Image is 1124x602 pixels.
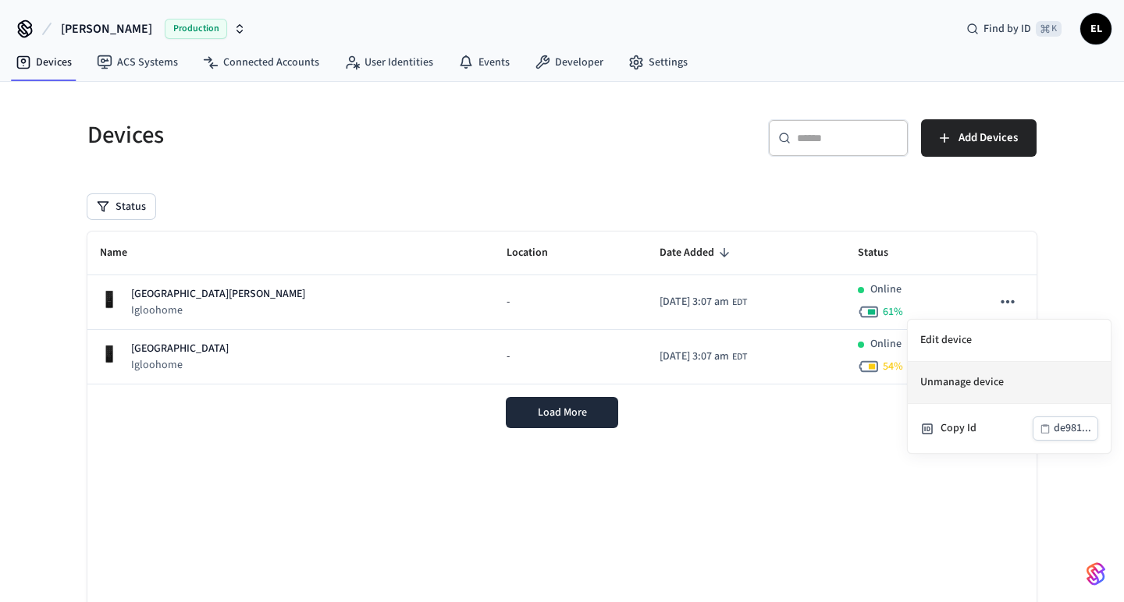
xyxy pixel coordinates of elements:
[941,420,1033,437] div: Copy Id
[1033,416,1098,441] button: de981...
[1087,561,1105,586] img: SeamLogoGradient.69752ec5.svg
[1054,419,1091,438] div: de981...
[908,362,1111,404] li: Unmanage device
[908,320,1111,362] li: Edit device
